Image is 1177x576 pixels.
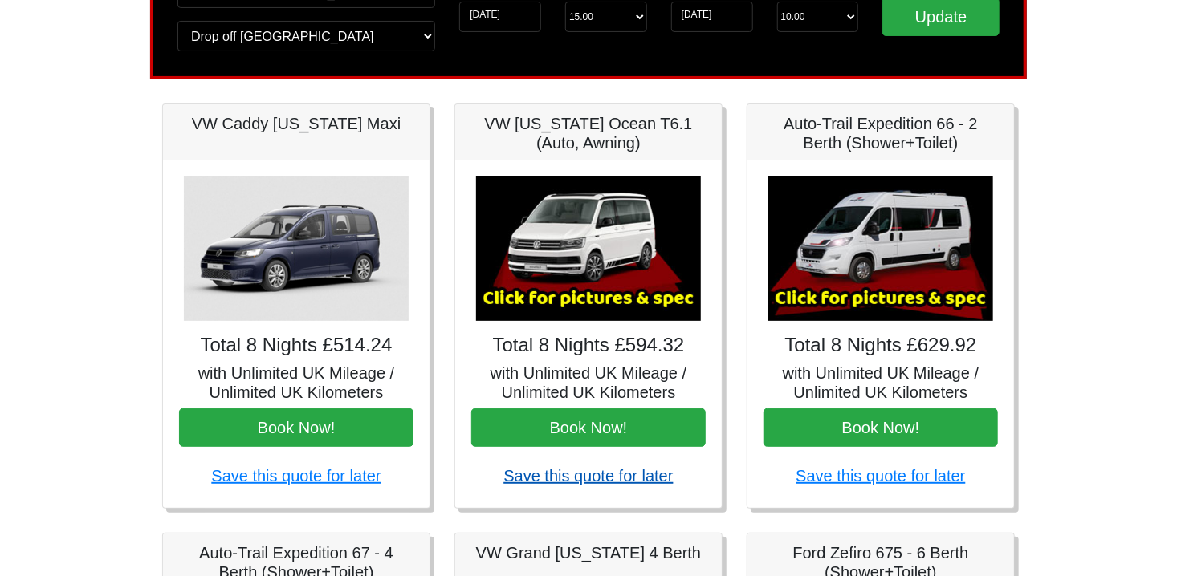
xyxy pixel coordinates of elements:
button: Book Now! [471,408,706,447]
a: Save this quote for later [796,467,965,485]
h5: VW Caddy [US_STATE] Maxi [179,114,413,133]
img: Auto-Trail Expedition 66 - 2 Berth (Shower+Toilet) [768,176,993,321]
img: VW California Ocean T6.1 (Auto, Awning) [476,176,701,321]
a: Save this quote for later [503,467,673,485]
img: VW Caddy California Maxi [184,176,409,321]
h5: with Unlimited UK Mileage / Unlimited UK Kilometers [179,363,413,402]
button: Book Now! [179,408,413,447]
h4: Total 8 Nights £629.92 [764,334,998,357]
h5: Auto-Trail Expedition 66 - 2 Berth (Shower+Toilet) [764,114,998,152]
h5: with Unlimited UK Mileage / Unlimited UK Kilometers [471,363,706,402]
h5: VW Grand [US_STATE] 4 Berth [471,543,706,562]
h5: VW [US_STATE] Ocean T6.1 (Auto, Awning) [471,114,706,152]
h5: with Unlimited UK Mileage / Unlimited UK Kilometers [764,363,998,402]
h4: Total 8 Nights £514.24 [179,334,413,357]
input: Return Date [671,2,753,32]
a: Save this quote for later [211,467,381,485]
input: Start Date [459,2,541,32]
h4: Total 8 Nights £594.32 [471,334,706,357]
button: Book Now! [764,408,998,447]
